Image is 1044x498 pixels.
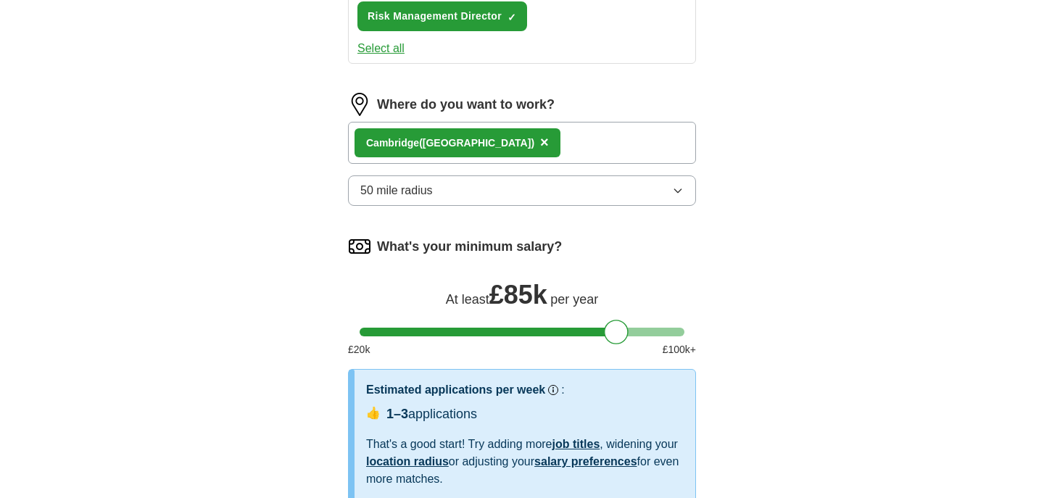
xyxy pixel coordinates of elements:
button: 50 mile radius [348,175,696,206]
button: × [540,132,549,154]
h3: Estimated applications per week [366,381,545,399]
button: Select all [357,40,405,57]
span: × [540,134,549,150]
span: £ 85k [489,280,547,310]
h3: : [561,381,564,399]
span: At least [446,292,489,307]
span: 1–3 [386,407,408,421]
span: 50 mile radius [360,182,433,199]
span: ([GEOGRAPHIC_DATA]) [419,137,534,149]
img: salary.png [348,235,371,258]
label: Where do you want to work? [377,95,555,115]
a: location radius [366,455,449,468]
span: Risk Management Director [368,9,502,24]
div: That's a good start! Try adding more , widening your or adjusting your for even more matches. [366,436,684,488]
a: salary preferences [534,455,637,468]
div: applications [386,404,477,424]
a: job titles [552,438,600,450]
span: £ 20 k [348,342,370,357]
strong: Cambr [366,137,398,149]
span: 👍 [366,404,381,422]
span: ✓ [507,12,516,23]
label: What's your minimum salary? [377,237,562,257]
button: Risk Management Director✓ [357,1,527,31]
div: idge [366,136,534,151]
span: per year [550,292,598,307]
img: location.png [348,93,371,116]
